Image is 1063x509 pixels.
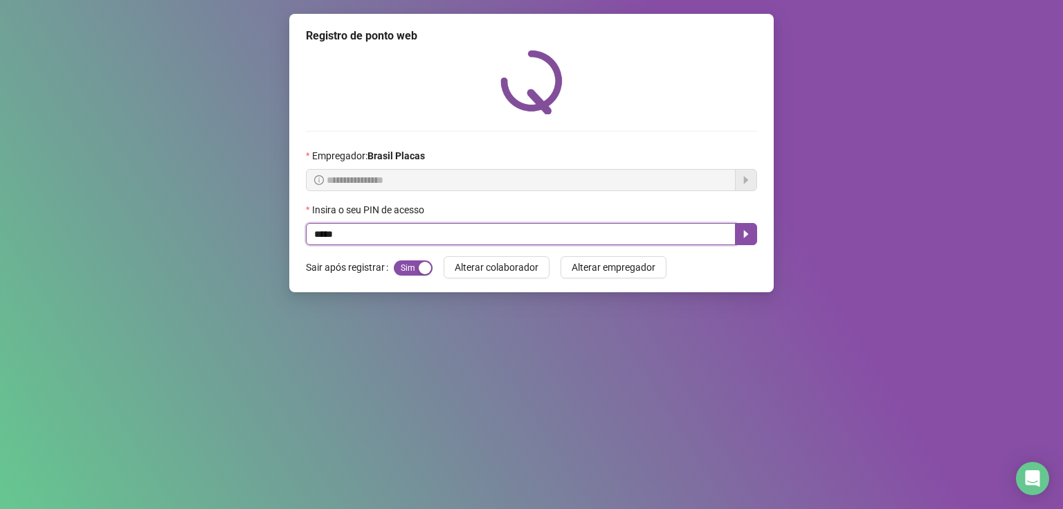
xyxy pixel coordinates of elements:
[455,260,538,275] span: Alterar colaborador
[500,50,563,114] img: QRPoint
[312,148,425,163] span: Empregador :
[306,202,433,217] label: Insira o seu PIN de acesso
[741,229,752,240] span: caret-right
[444,256,549,278] button: Alterar colaborador
[306,28,757,44] div: Registro de ponto web
[572,260,655,275] span: Alterar empregador
[1016,462,1049,495] div: Open Intercom Messenger
[561,256,666,278] button: Alterar empregador
[306,256,394,278] label: Sair após registrar
[367,150,425,161] strong: Brasil Placas
[314,175,324,185] span: info-circle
